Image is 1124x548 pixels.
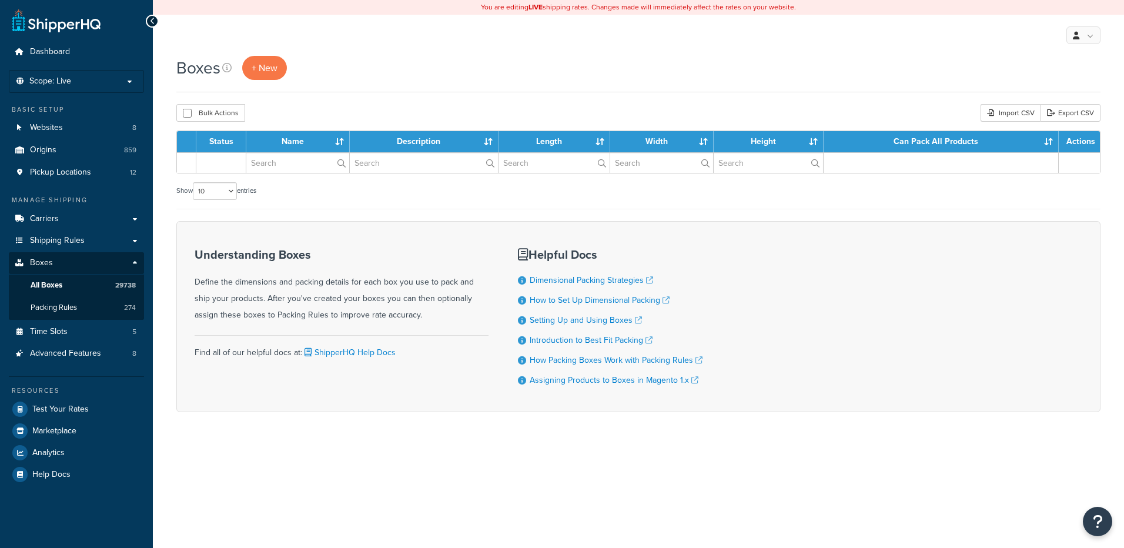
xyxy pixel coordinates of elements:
[610,131,714,152] th: Width
[196,131,246,152] th: Status
[9,343,144,365] a: Advanced Features 8
[32,405,89,415] span: Test Your Rates
[30,349,101,359] span: Advanced Features
[9,139,144,161] li: Origins
[193,182,237,200] select: Showentries
[350,131,499,152] th: Description
[242,56,287,80] a: + New
[9,252,144,319] li: Boxes
[9,343,144,365] li: Advanced Features
[32,470,71,480] span: Help Docs
[30,258,53,268] span: Boxes
[9,386,144,396] div: Resources
[9,275,144,296] li: All Boxes
[30,145,56,155] span: Origins
[530,334,653,346] a: Introduction to Best Fit Packing
[528,2,543,12] b: LIVE
[9,139,144,161] a: Origins 859
[29,76,71,86] span: Scope: Live
[9,105,144,115] div: Basic Setup
[714,153,823,173] input: Search
[30,236,85,246] span: Shipping Rules
[195,248,489,261] h3: Understanding Boxes
[9,117,144,139] a: Websites 8
[9,420,144,442] a: Marketplace
[9,321,144,343] a: Time Slots 5
[9,442,144,463] a: Analytics
[9,41,144,63] a: Dashboard
[714,131,824,152] th: Height
[31,280,62,290] span: All Boxes
[1041,104,1100,122] a: Export CSV
[9,399,144,420] a: Test Your Rates
[1059,131,1100,152] th: Actions
[518,248,702,261] h3: Helpful Docs
[9,275,144,296] a: All Boxes 29738
[9,464,144,485] a: Help Docs
[9,252,144,274] a: Boxes
[499,131,610,152] th: Length
[981,104,1041,122] div: Import CSV
[195,335,489,361] div: Find all of our helpful docs at:
[130,168,136,178] span: 12
[9,208,144,230] a: Carriers
[9,230,144,252] a: Shipping Rules
[499,153,610,173] input: Search
[124,145,136,155] span: 859
[350,153,498,173] input: Search
[246,153,349,173] input: Search
[132,123,136,133] span: 8
[9,162,144,183] a: Pickup Locations 12
[530,294,670,306] a: How to Set Up Dimensional Packing
[176,104,245,122] button: Bulk Actions
[9,195,144,205] div: Manage Shipping
[30,214,59,224] span: Carriers
[32,426,76,436] span: Marketplace
[530,354,702,366] a: How Packing Boxes Work with Packing Rules
[32,448,65,458] span: Analytics
[176,182,256,200] label: Show entries
[176,56,220,79] h1: Boxes
[12,9,101,32] a: ShipperHQ Home
[132,349,136,359] span: 8
[115,280,136,290] span: 29738
[246,131,350,152] th: Name
[610,153,713,173] input: Search
[530,274,653,286] a: Dimensional Packing Strategies
[124,303,136,313] span: 274
[302,346,396,359] a: ShipperHQ Help Docs
[252,61,277,75] span: + New
[824,131,1059,152] th: Can Pack All Products
[530,314,642,326] a: Setting Up and Using Boxes
[30,327,68,337] span: Time Slots
[9,297,144,319] li: Packing Rules
[1083,507,1112,536] button: Open Resource Center
[30,47,70,57] span: Dashboard
[195,248,489,323] div: Define the dimensions and packing details for each box you use to pack and ship your products. Af...
[9,117,144,139] li: Websites
[31,303,77,313] span: Packing Rules
[30,168,91,178] span: Pickup Locations
[530,374,698,386] a: Assigning Products to Boxes in Magento 1.x
[132,327,136,337] span: 5
[9,162,144,183] li: Pickup Locations
[9,321,144,343] li: Time Slots
[9,297,144,319] a: Packing Rules 274
[30,123,63,133] span: Websites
